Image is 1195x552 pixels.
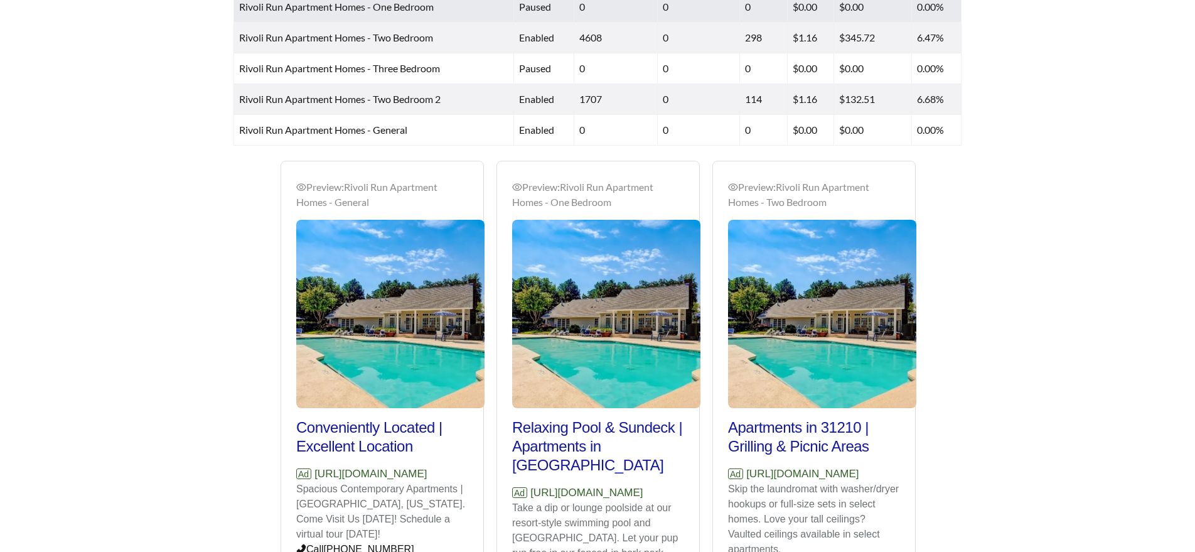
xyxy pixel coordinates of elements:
td: 0 [574,53,658,84]
td: 0 [658,53,740,84]
td: 0 [740,115,788,146]
span: paused [519,62,551,74]
p: Spacious Contemporary Apartments | [GEOGRAPHIC_DATA], [US_STATE]. Come Visit Us [DATE]! Schedule ... [296,482,468,542]
td: 4608 [574,23,658,53]
td: $0.00 [788,53,834,84]
h2: Apartments in 31210 | Grilling & Picnic Areas [728,418,900,456]
span: eye [512,182,522,192]
span: Ad [512,487,527,498]
td: $1.16 [788,84,834,115]
td: $0.00 [834,53,912,84]
td: 0 [658,23,740,53]
td: 0 [658,115,740,146]
p: [URL][DOMAIN_NAME] [728,466,900,482]
span: enabled [519,93,554,105]
span: enabled [519,124,554,136]
img: Preview_Rivoli Run Apartment Homes - Two Bedroom [728,220,916,408]
span: Rivoli Run Apartment Homes - General [239,124,407,136]
span: Rivoli Run Apartment Homes - Two Bedroom 2 [239,93,441,105]
span: Rivoli Run Apartment Homes - One Bedroom [239,1,434,13]
span: eye [296,182,306,192]
div: Preview: Rivoli Run Apartment Homes - General [296,180,468,210]
div: Preview: Rivoli Run Apartment Homes - Two Bedroom [728,180,900,210]
td: $0.00 [834,115,912,146]
h2: Conveniently Located | Excellent Location [296,418,468,456]
td: 1707 [574,84,658,115]
td: 0.00% [912,53,962,84]
span: Ad [296,468,311,479]
h2: Relaxing Pool & Sundeck | Apartments in [GEOGRAPHIC_DATA] [512,418,684,475]
span: eye [728,182,738,192]
td: 114 [740,84,788,115]
img: Preview_Rivoli Run Apartment Homes - General [296,220,485,408]
td: $345.72 [834,23,912,53]
span: Rivoli Run Apartment Homes - Two Bedroom [239,31,433,43]
td: $0.00 [788,115,834,146]
td: 0.00% [912,115,962,146]
td: 6.47% [912,23,962,53]
td: 0 [574,115,658,146]
td: 0 [740,53,788,84]
span: Rivoli Run Apartment Homes - Three Bedroom [239,62,440,74]
p: [URL][DOMAIN_NAME] [296,466,468,482]
span: Ad [728,468,743,479]
td: 0 [658,84,740,115]
span: enabled [519,31,554,43]
div: Preview: Rivoli Run Apartment Homes - One Bedroom [512,180,684,210]
span: paused [519,1,551,13]
td: $1.16 [788,23,834,53]
p: [URL][DOMAIN_NAME] [512,485,684,501]
td: 6.68% [912,84,962,115]
td: 298 [740,23,788,53]
td: $132.51 [834,84,912,115]
img: Preview_Rivoli Run Apartment Homes - One Bedroom [512,220,700,408]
